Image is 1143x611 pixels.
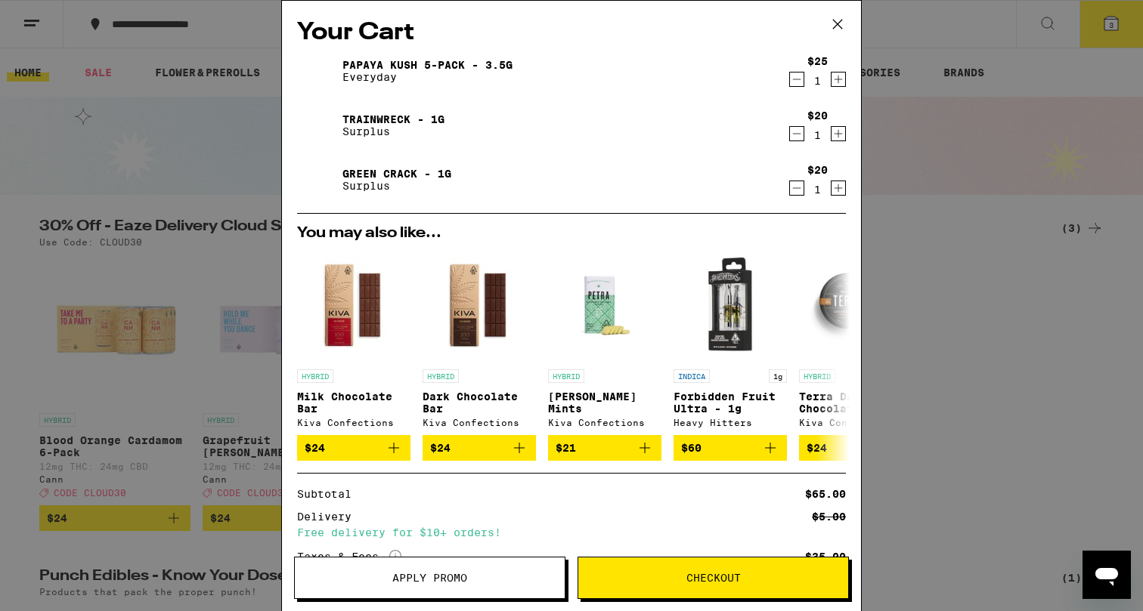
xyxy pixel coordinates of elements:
[305,442,325,454] span: $24
[342,125,444,137] p: Surplus
[548,435,661,461] button: Add to bag
[799,369,835,383] p: HYBRID
[674,390,787,415] p: Forbidden Fruit Ultra - 1g
[297,159,339,201] img: Green Crack - 1g
[297,248,410,362] img: Kiva Confections - Milk Chocolate Bar
[342,59,513,71] a: Papaya Kush 5-Pack - 3.5g
[430,442,451,454] span: $24
[297,418,410,427] div: Kiva Confections
[805,551,846,562] div: $35.00
[297,226,846,241] h2: You may also like...
[297,104,339,147] img: Trainwreck - 1g
[807,184,828,196] div: 1
[423,248,536,362] img: Kiva Confections - Dark Chocolate Bar
[674,248,787,362] img: Heavy Hitters - Forbidden Fruit Ultra - 1g
[342,180,451,192] p: Surplus
[297,435,410,461] button: Add to bag
[297,16,846,50] h2: Your Cart
[807,442,827,454] span: $24
[548,248,661,435] a: Open page for Petra Moroccan Mints from Kiva Confections
[297,390,410,415] p: Milk Chocolate Bar
[789,181,804,196] button: Decrement
[789,126,804,141] button: Decrement
[831,126,846,141] button: Increment
[423,390,536,415] p: Dark Chocolate Bar
[831,181,846,196] button: Increment
[297,248,410,435] a: Open page for Milk Chocolate Bar from Kiva Confections
[1083,551,1131,599] iframe: Button to launch messaging window
[674,248,787,435] a: Open page for Forbidden Fruit Ultra - 1g from Heavy Hitters
[674,435,787,461] button: Add to bag
[812,511,846,522] div: $5.00
[297,50,339,92] img: Papaya Kush 5-Pack - 3.5g
[548,248,661,362] img: Kiva Confections - Petra Moroccan Mints
[799,248,912,435] a: Open page for Terra Dark Chocolate Espresso Beans from Kiva Confections
[686,572,741,583] span: Checkout
[556,442,576,454] span: $21
[805,489,846,499] div: $65.00
[799,418,912,427] div: Kiva Confections
[807,75,828,87] div: 1
[831,72,846,87] button: Increment
[423,369,459,383] p: HYBRID
[807,55,828,67] div: $25
[342,113,444,125] a: Trainwreck - 1g
[423,248,536,435] a: Open page for Dark Chocolate Bar from Kiva Confections
[674,418,787,427] div: Heavy Hitters
[548,418,661,427] div: Kiva Confections
[799,435,912,461] button: Add to bag
[799,390,912,415] p: Terra Dark Chocolate Espresso Beans
[342,168,451,180] a: Green Crack - 1g
[297,527,846,538] div: Free delivery for $10+ orders!
[297,550,401,563] div: Taxes & Fees
[769,369,787,383] p: 1g
[423,418,536,427] div: Kiva Confections
[578,557,849,599] button: Checkout
[297,489,362,499] div: Subtotal
[297,511,362,522] div: Delivery
[297,369,333,383] p: HYBRID
[807,129,828,141] div: 1
[548,369,584,383] p: HYBRID
[807,110,828,122] div: $20
[674,369,710,383] p: INDICA
[799,248,912,362] img: Kiva Confections - Terra Dark Chocolate Espresso Beans
[423,435,536,461] button: Add to bag
[294,557,565,599] button: Apply Promo
[342,71,513,83] p: Everyday
[392,572,467,583] span: Apply Promo
[807,164,828,176] div: $20
[681,442,702,454] span: $60
[789,72,804,87] button: Decrement
[548,390,661,415] p: [PERSON_NAME] Mints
